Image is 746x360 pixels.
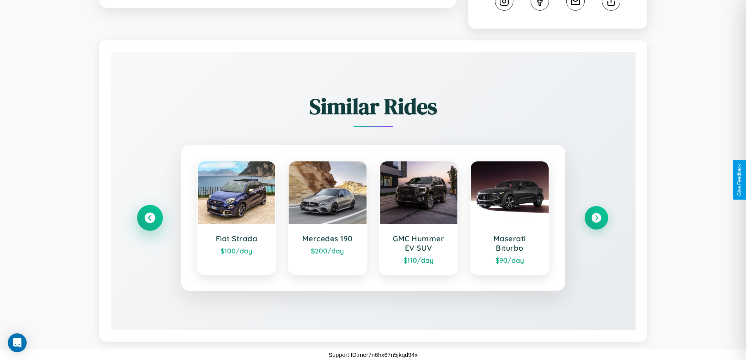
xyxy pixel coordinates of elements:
div: $ 110 /day [388,256,450,264]
a: Mercedes 190$200/day [288,161,367,275]
h3: Mercedes 190 [296,234,359,243]
div: Give Feedback [737,164,742,196]
div: $ 100 /day [206,246,268,255]
a: Maserati Biturbo$90/day [470,161,549,275]
div: $ 90 /day [479,256,541,264]
a: GMC Hummer EV SUV$110/day [379,161,459,275]
h3: GMC Hummer EV SUV [388,234,450,253]
p: Support ID: mer7n6hx67n5jkqd94x [329,349,418,360]
div: Open Intercom Messenger [8,333,27,352]
h3: Fiat Strada [206,234,268,243]
h3: Maserati Biturbo [479,234,541,253]
a: Fiat Strada$100/day [197,161,276,275]
div: $ 200 /day [296,246,359,255]
h2: Similar Rides [138,91,608,121]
